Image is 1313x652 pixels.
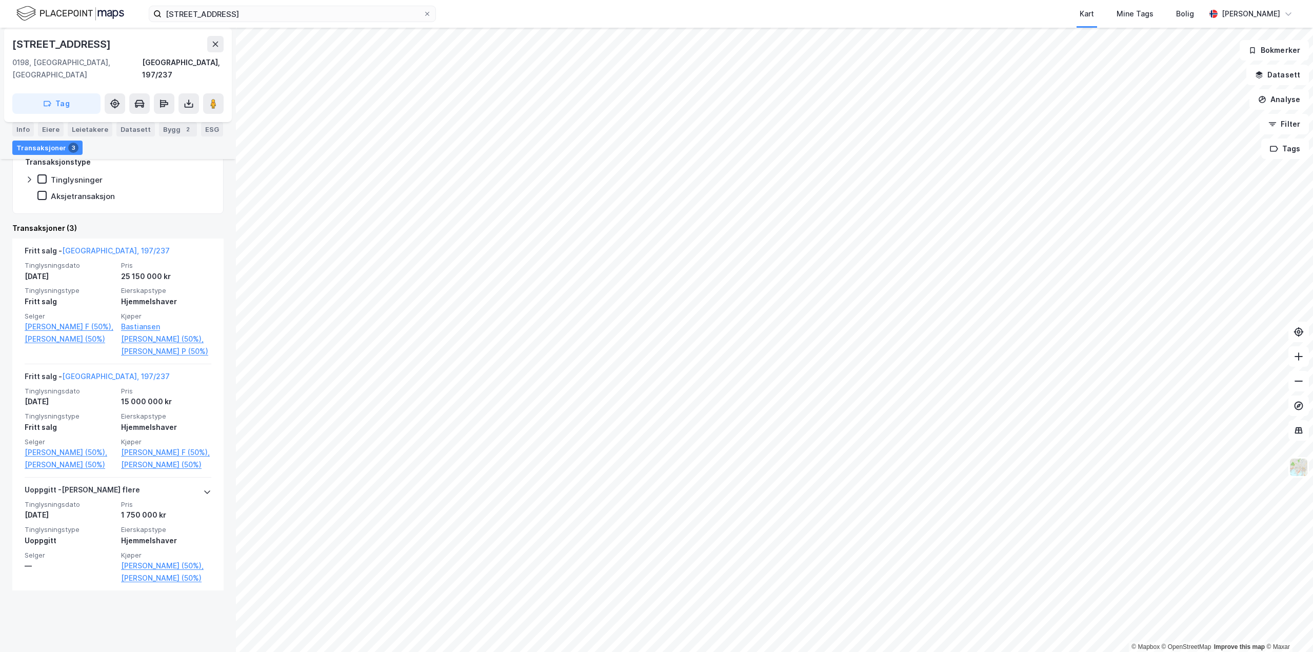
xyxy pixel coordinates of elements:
[25,535,115,547] div: Uoppgitt
[25,286,115,295] span: Tinglysningstype
[25,387,115,396] span: Tinglysningsdato
[1261,139,1309,159] button: Tags
[121,572,211,584] a: [PERSON_NAME] (50%)
[121,421,211,433] div: Hjemmelshaver
[51,175,103,185] div: Tinglysninger
[121,286,211,295] span: Eierskapstype
[25,261,115,270] span: Tinglysningsdato
[121,270,211,283] div: 25 150 000 kr
[25,245,170,261] div: Fritt salg -
[121,551,211,560] span: Kjøper
[121,295,211,308] div: Hjemmelshaver
[1289,458,1308,477] img: Z
[68,143,78,153] div: 3
[25,421,115,433] div: Fritt salg
[121,396,211,408] div: 15 000 000 kr
[121,438,211,446] span: Kjøper
[116,122,155,136] div: Datasett
[25,396,115,408] div: [DATE]
[12,122,34,136] div: Info
[25,295,115,308] div: Fritt salg
[1249,89,1309,110] button: Analyse
[1117,8,1153,20] div: Mine Tags
[1162,643,1211,650] a: OpenStreetMap
[183,124,193,134] div: 2
[121,387,211,396] span: Pris
[25,370,170,387] div: Fritt salg -
[12,93,101,114] button: Tag
[162,6,423,22] input: Søk på adresse, matrikkel, gårdeiere, leietakere eller personer
[25,438,115,446] span: Selger
[121,459,211,471] a: [PERSON_NAME] (50%)
[12,222,224,234] div: Transaksjoner (3)
[25,459,115,471] a: [PERSON_NAME] (50%)
[62,246,170,255] a: [GEOGRAPHIC_DATA], 197/237
[121,345,211,358] a: [PERSON_NAME] P (50%)
[68,122,112,136] div: Leietakere
[1246,65,1309,85] button: Datasett
[51,191,115,201] div: Aksjetransaksjon
[1262,603,1313,652] iframe: Chat Widget
[1214,643,1265,650] a: Improve this map
[121,500,211,509] span: Pris
[121,321,211,345] a: Bastiansen [PERSON_NAME] (50%),
[121,446,211,459] a: [PERSON_NAME] F (50%),
[25,321,115,333] a: [PERSON_NAME] F (50%),
[121,412,211,421] span: Eierskapstype
[201,122,223,136] div: ESG
[1222,8,1280,20] div: [PERSON_NAME]
[1260,114,1309,134] button: Filter
[25,500,115,509] span: Tinglysningsdato
[25,560,115,572] div: —
[16,5,124,23] img: logo.f888ab2527a4732fd821a326f86c7f29.svg
[25,525,115,534] span: Tinglysningstype
[1176,8,1194,20] div: Bolig
[121,509,211,521] div: 1 750 000 kr
[25,312,115,321] span: Selger
[121,535,211,547] div: Hjemmelshaver
[121,261,211,270] span: Pris
[1131,643,1160,650] a: Mapbox
[25,412,115,421] span: Tinglysningstype
[25,484,140,500] div: Uoppgitt - [PERSON_NAME] flere
[1240,40,1309,61] button: Bokmerker
[159,122,197,136] div: Bygg
[121,312,211,321] span: Kjøper
[25,509,115,521] div: [DATE]
[25,270,115,283] div: [DATE]
[25,446,115,459] a: [PERSON_NAME] (50%),
[25,551,115,560] span: Selger
[142,56,224,81] div: [GEOGRAPHIC_DATA], 197/237
[38,122,64,136] div: Eiere
[25,156,91,168] div: Transaksjonstype
[62,372,170,381] a: [GEOGRAPHIC_DATA], 197/237
[12,36,113,52] div: [STREET_ADDRESS]
[121,560,211,572] a: [PERSON_NAME] (50%),
[25,333,115,345] a: [PERSON_NAME] (50%)
[12,141,83,155] div: Transaksjoner
[1080,8,1094,20] div: Kart
[121,525,211,534] span: Eierskapstype
[12,56,142,81] div: 0198, [GEOGRAPHIC_DATA], [GEOGRAPHIC_DATA]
